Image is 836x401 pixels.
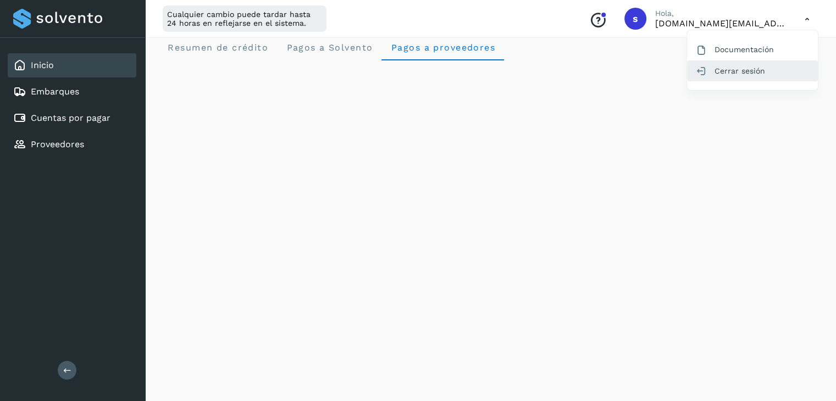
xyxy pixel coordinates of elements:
a: Embarques [31,86,79,97]
div: Cuentas por pagar [8,106,136,130]
div: Documentación [687,39,818,60]
div: Cerrar sesión [687,60,818,81]
div: Embarques [8,80,136,104]
div: Inicio [8,53,136,77]
a: Inicio [31,60,54,70]
a: Proveedores [31,139,84,149]
a: Cuentas por pagar [31,113,110,123]
div: Proveedores [8,132,136,157]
